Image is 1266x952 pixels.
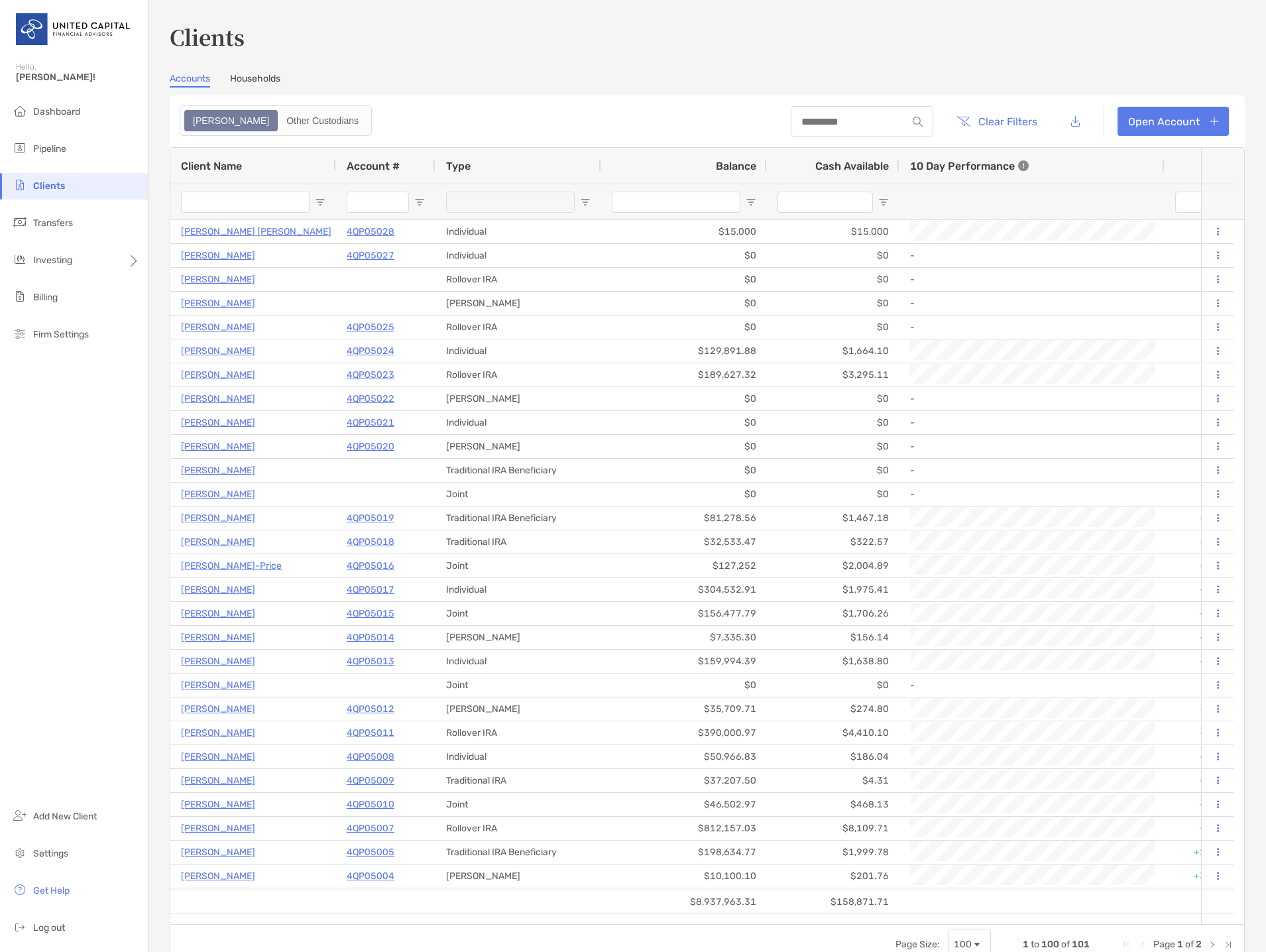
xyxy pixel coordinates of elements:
[347,414,394,431] p: 4QP05021
[601,554,767,577] div: $127,252
[435,530,601,554] div: Traditional IRA
[435,316,601,339] div: Rollover IRA
[181,725,255,741] a: [PERSON_NAME]
[347,367,394,383] a: 4QP05023
[181,748,255,765] a: [PERSON_NAME]
[347,438,394,455] a: 4QP05020
[181,319,255,335] p: [PERSON_NAME]
[170,21,1245,52] h3: Clients
[612,192,740,213] input: Balance Filter Input
[181,772,255,789] p: [PERSON_NAME]
[910,674,1154,696] div: -
[1165,244,1244,267] div: 0%
[33,811,97,822] span: Add New Client
[1223,939,1234,950] div: Last Page
[601,602,767,625] div: $156,477.79
[16,5,132,53] img: United Capital Logo
[181,558,282,574] p: [PERSON_NAME]-Price
[1031,939,1039,950] span: to
[601,888,767,912] div: $0
[601,817,767,840] div: $812,157.03
[347,844,394,861] a: 4QP05005
[347,868,394,884] p: 4QP05004
[170,73,210,88] a: Accounts
[180,105,372,136] div: segmented control
[1165,268,1244,291] div: 0%
[435,626,601,649] div: [PERSON_NAME]
[12,214,28,230] img: transfers icon
[601,626,767,649] div: $7,335.30
[181,534,255,550] a: [PERSON_NAME]
[1165,554,1244,577] div: +6.04%
[33,180,65,192] span: Clients
[435,435,601,458] div: [PERSON_NAME]
[181,414,255,431] p: [PERSON_NAME]
[1165,292,1244,315] div: 0%
[435,578,601,601] div: Individual
[435,339,601,363] div: Individual
[347,223,394,240] a: 4QP05028
[767,435,899,458] div: $0
[435,387,601,410] div: [PERSON_NAME]
[435,292,601,315] div: [PERSON_NAME]
[347,701,394,717] a: 4QP05012
[767,363,899,387] div: $3,295.11
[435,602,601,625] div: Joint
[347,558,394,574] a: 4QP05016
[181,605,255,622] p: [PERSON_NAME]
[601,674,767,697] div: $0
[181,677,255,693] a: [PERSON_NAME]
[181,486,255,503] p: [PERSON_NAME]
[435,506,601,530] div: Traditional IRA Beneficiary
[435,483,601,506] div: Joint
[347,247,394,264] a: 4QP05027
[601,411,767,434] div: $0
[1165,650,1244,673] div: +4.59%
[181,844,255,861] a: [PERSON_NAME]
[767,292,899,315] div: $0
[347,725,394,741] a: 4QP05011
[12,288,28,304] img: billing icon
[414,197,425,208] button: Open Filter Menu
[435,268,601,291] div: Rollover IRA
[181,438,255,455] a: [PERSON_NAME]
[767,483,899,506] div: $0
[580,197,591,208] button: Open Filter Menu
[435,697,601,721] div: [PERSON_NAME]
[347,629,394,646] p: 4QP05014
[181,653,255,670] p: [PERSON_NAME]
[347,343,394,359] p: 4QP05024
[33,106,80,117] span: Dashboard
[12,103,28,119] img: dashboard icon
[767,817,899,840] div: $8,109.71
[347,820,394,837] a: 4QP05007
[601,793,767,816] div: $46,502.97
[601,697,767,721] div: $35,709.71
[767,268,899,291] div: $0
[910,459,1154,481] div: -
[601,363,767,387] div: $189,627.32
[1165,483,1244,506] div: 0%
[181,367,255,383] a: [PERSON_NAME]
[1061,939,1070,950] span: of
[181,581,255,598] a: [PERSON_NAME]
[347,581,394,598] p: 4QP05017
[12,140,28,156] img: pipeline icon
[1165,817,1244,840] div: +6.54%
[12,882,28,898] img: get-help icon
[1165,316,1244,339] div: 0%
[435,745,601,768] div: Individual
[1165,578,1244,601] div: +3.71%
[12,807,28,823] img: add_new_client icon
[767,602,899,625] div: $1,706.26
[767,697,899,721] div: $274.80
[767,626,899,649] div: $156.14
[601,841,767,864] div: $198,634.77
[601,890,767,914] div: $8,937,963.31
[181,271,255,288] a: [PERSON_NAME]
